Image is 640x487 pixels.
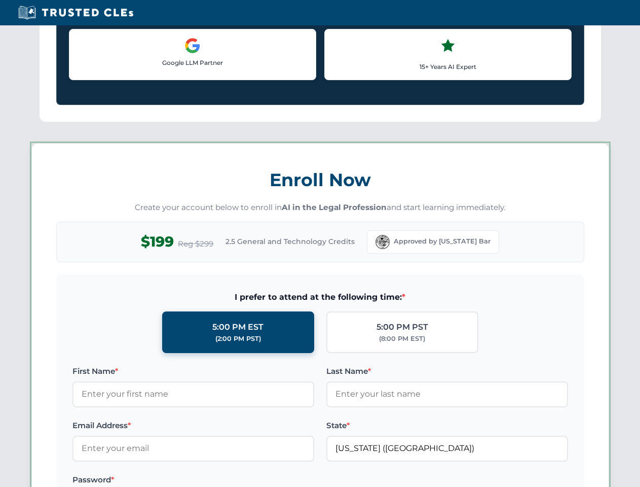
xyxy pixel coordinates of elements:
img: Trusted CLEs [15,5,136,20]
img: Florida Bar [375,235,390,249]
img: Google [184,38,201,54]
input: Enter your email [72,436,314,461]
span: $199 [141,230,174,253]
span: Approved by [US_STATE] Bar [394,236,491,247]
input: Enter your last name [326,381,568,407]
strong: AI in the Legal Profession [282,202,387,212]
div: 5:00 PM EST [212,321,263,334]
label: Last Name [326,365,568,377]
label: Password [72,474,314,486]
label: First Name [72,365,314,377]
span: 2.5 General and Technology Credits [225,236,355,247]
span: Reg $299 [178,238,213,250]
div: 5:00 PM PST [377,321,428,334]
p: Google LLM Partner [78,58,308,67]
p: 15+ Years AI Expert [333,62,563,72]
div: (8:00 PM EST) [379,334,425,344]
input: Enter your first name [72,381,314,407]
div: (2:00 PM PST) [215,334,261,344]
p: Create your account below to enroll in and start learning immediately. [56,202,584,214]
label: State [326,420,568,432]
h3: Enroll Now [56,164,584,196]
span: I prefer to attend at the following time: [72,291,568,304]
label: Email Address [72,420,314,432]
input: Florida (FL) [326,436,568,461]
